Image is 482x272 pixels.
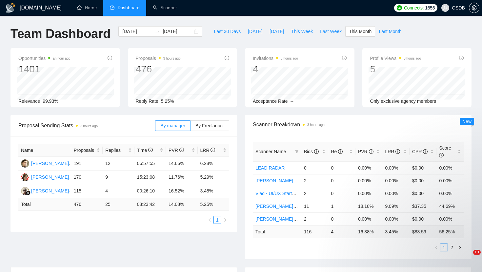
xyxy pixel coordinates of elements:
span: dashboard [110,5,114,10]
a: setting [469,5,479,10]
span: Score [439,145,451,158]
td: $0.00 [410,161,437,174]
img: logo [5,3,16,13]
span: Opportunities [18,54,70,62]
span: Connects: [404,4,424,11]
span: [DATE] [248,28,262,35]
a: [PERSON_NAME] - UI/UX Education [255,178,331,183]
td: 2 [301,174,329,187]
span: info-circle [423,149,428,154]
td: 14.08 % [166,198,197,211]
td: 4 [328,225,355,238]
td: 9 [103,171,134,184]
span: By manager [160,123,185,128]
td: $37.35 [410,200,437,212]
td: 06:57:55 [134,157,166,171]
span: [DATE] [270,28,284,35]
td: $0.00 [410,187,437,200]
td: 2 [301,187,329,200]
td: 0.00% [436,161,464,174]
td: 44.69% [436,200,464,212]
td: 18.18% [355,200,383,212]
span: info-circle [338,149,343,154]
button: [DATE] [266,26,288,37]
span: Replies [105,147,127,154]
li: Previous Page [206,216,213,224]
time: an hour ago [53,57,70,60]
a: [PERSON_NAME] - UI/UX Fintech [255,204,326,209]
td: Total [253,225,301,238]
h1: Team Dashboard [10,26,110,42]
span: Only exclusive agency members [370,99,436,104]
td: 0 [301,161,329,174]
span: CPR [412,149,428,154]
img: upwork-logo.png [397,5,402,10]
div: [PERSON_NAME] [31,173,69,181]
img: gigradar-bm.png [26,190,30,195]
span: 99.93% [43,99,58,104]
span: Proposal Sending Stats [18,121,155,130]
time: 3 hours ago [80,124,98,128]
td: 15:23:08 [134,171,166,184]
span: LRR [385,149,400,154]
span: Reply Rate [136,99,158,104]
button: Last Week [316,26,345,37]
td: 11.76% [166,171,197,184]
a: homeHome [77,5,97,10]
td: 16.52% [166,184,197,198]
button: Last Month [375,26,405,37]
time: 3 hours ago [404,57,421,60]
span: to [155,29,160,34]
td: 00:26:10 [134,184,166,198]
span: right [223,218,227,222]
span: LRR [200,148,215,153]
a: [PERSON_NAME] - UI/UX Real Estate [255,216,334,222]
span: New [462,119,472,124]
iframe: Intercom live chat [460,250,475,265]
span: Bids [304,149,319,154]
span: info-circle [179,148,184,152]
td: 3.48% [198,184,230,198]
span: info-circle [211,148,215,152]
td: 14.66% [166,157,197,171]
td: 12 [103,157,134,171]
span: Relevance [18,99,40,104]
button: This Week [288,26,316,37]
span: filter [293,147,300,156]
div: 4 [253,63,298,75]
span: Scanner Name [255,149,286,154]
td: 08:23:42 [134,198,166,211]
span: info-circle [108,56,112,60]
span: 11 [473,250,481,255]
span: Scanner Breakdown [253,120,464,129]
a: searchScanner [153,5,177,10]
td: 4 [103,184,134,198]
span: left [208,218,211,222]
span: Last Month [379,28,401,35]
td: 0.00% [382,187,410,200]
span: Last 30 Days [214,28,241,35]
a: 1 [214,216,221,224]
td: 0.00% [355,174,383,187]
img: MI [21,187,29,195]
td: 476 [71,198,103,211]
span: 1655 [425,4,435,11]
a: AK[PERSON_NAME] [21,174,69,179]
td: 170 [71,171,103,184]
span: Acceptance Rate [253,99,288,104]
td: 0.00% [355,161,383,174]
th: Name [18,144,71,157]
input: End date [163,28,192,35]
span: filter [295,150,299,154]
button: [DATE] [244,26,266,37]
td: 25 [103,198,134,211]
td: 0 [328,212,355,225]
td: 0.00% [382,174,410,187]
div: 1401 [18,63,70,75]
div: 476 [136,63,181,75]
td: 191 [71,157,103,171]
td: 116 [301,225,329,238]
span: Re [331,149,343,154]
span: 5.25% [161,99,174,104]
button: left [206,216,213,224]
